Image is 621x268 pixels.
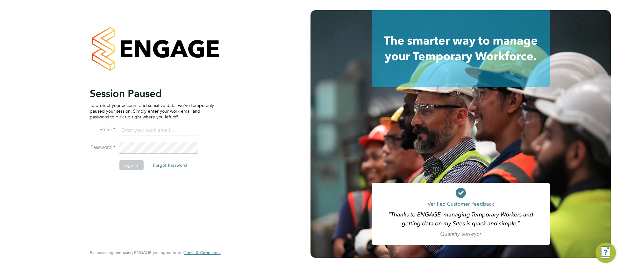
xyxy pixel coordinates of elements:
[596,243,616,263] button: Engage Resource Center
[148,160,192,170] button: Forgot Password
[90,102,214,120] p: To protect your account and sensitive data, we've temporarily paused your session. Simply enter y...
[119,160,143,170] button: Sign In
[184,250,220,255] a: Terms & Conditions
[90,144,115,151] label: Password
[90,87,214,100] h2: Session Paused
[119,125,198,136] input: Enter your work email...
[90,250,220,255] span: By accessing and using ENGAGE you agree to our
[90,126,115,133] label: Email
